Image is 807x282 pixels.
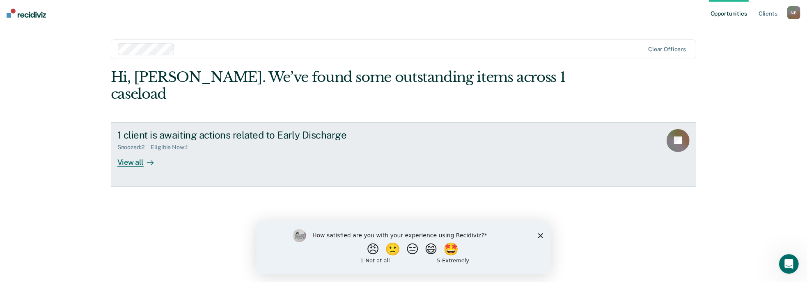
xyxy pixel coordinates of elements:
img: Recidiviz [7,9,46,18]
iframe: Intercom live chat [779,254,799,274]
div: N B [787,6,800,19]
button: NB [787,6,800,19]
iframe: Survey by Kim from Recidiviz [257,221,550,274]
div: Snoozed : 2 [117,144,151,151]
div: View all [117,151,163,167]
a: 1 client is awaiting actions related to Early DischargeSnoozed:2Eligible Now:1View all [111,122,697,187]
div: Eligible Now : 1 [151,144,195,151]
div: Hi, [PERSON_NAME]. We’ve found some outstanding items across 1 caseload [111,69,579,102]
div: 1 client is awaiting actions related to Early Discharge [117,129,406,141]
div: Clear officers [648,46,686,53]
